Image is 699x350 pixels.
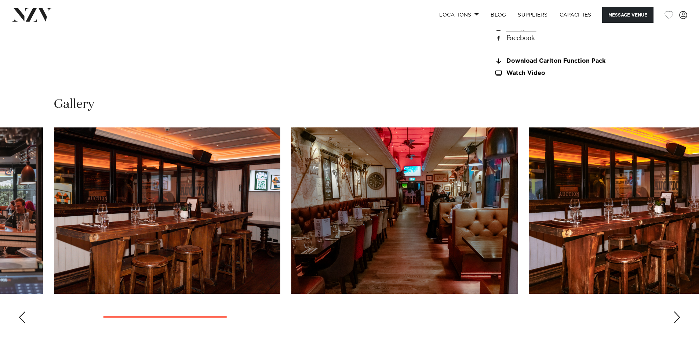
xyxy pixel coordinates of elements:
a: BLOG [485,7,512,23]
img: nzv-logo.png [12,8,52,21]
swiper-slide: 3 / 12 [291,127,518,294]
button: Message Venue [602,7,654,23]
h2: Gallery [54,96,94,113]
swiper-slide: 2 / 12 [54,127,280,294]
a: SUPPLIERS [512,7,553,23]
a: Capacities [554,7,597,23]
a: Watch Video [494,70,614,76]
a: Locations [433,7,485,23]
a: Facebook [494,33,614,43]
a: Download Carlton Function Pack [494,58,614,65]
